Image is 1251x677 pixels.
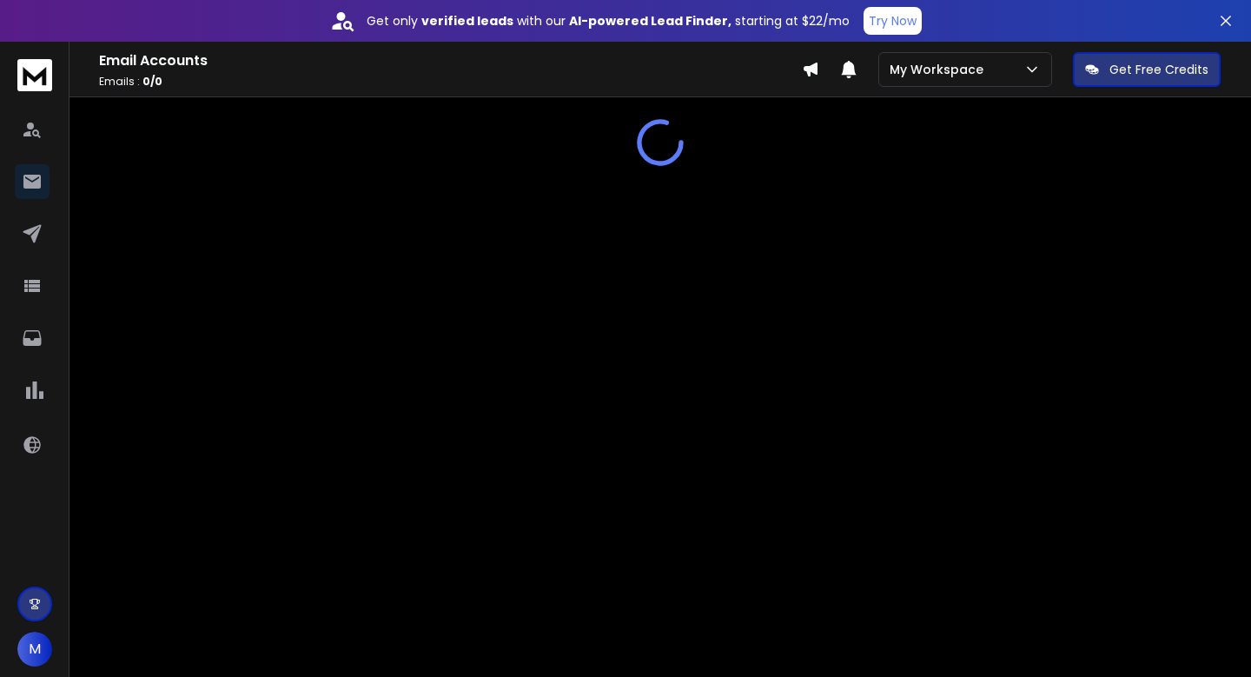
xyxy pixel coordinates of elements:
strong: AI-powered Lead Finder, [569,12,731,30]
button: Get Free Credits [1073,52,1221,87]
p: Try Now [869,12,917,30]
p: Get Free Credits [1109,61,1208,78]
p: Emails : [99,75,802,89]
p: My Workspace [890,61,990,78]
h1: Email Accounts [99,50,802,71]
span: 0 / 0 [142,74,162,89]
strong: verified leads [421,12,513,30]
button: M [17,632,52,667]
p: Get only with our starting at $22/mo [367,12,850,30]
img: logo [17,59,52,91]
button: Try Now [864,7,922,35]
